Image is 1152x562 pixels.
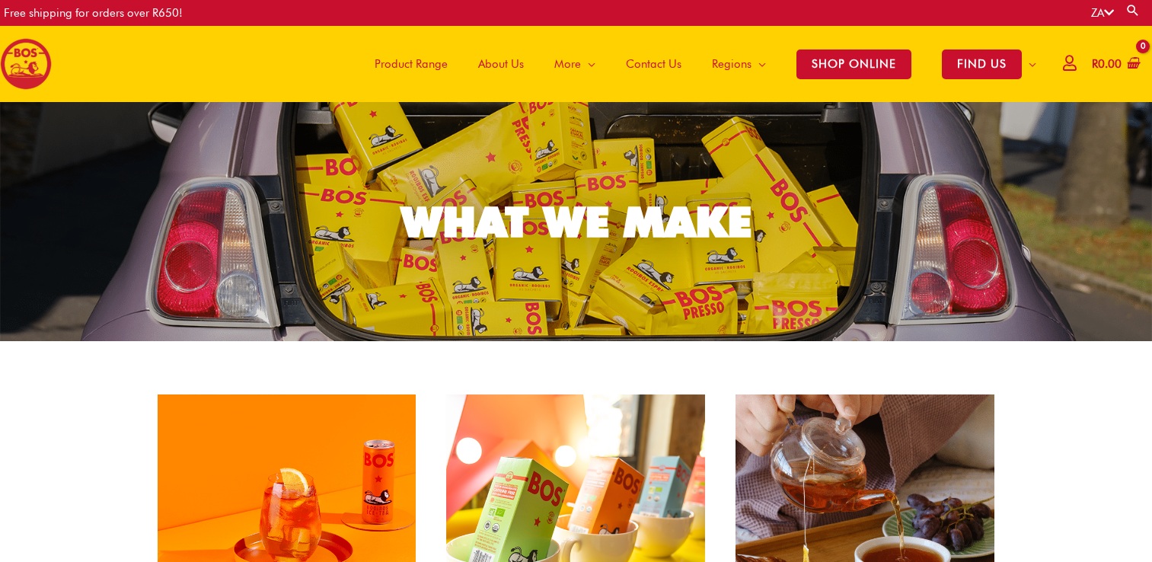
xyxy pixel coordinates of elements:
span: Regions [712,41,752,87]
a: Product Range [359,26,463,102]
span: SHOP ONLINE [796,49,911,79]
span: FIND US [942,49,1022,79]
span: Product Range [375,41,448,87]
span: More [554,41,581,87]
a: ZA [1091,6,1114,20]
a: Contact Us [611,26,697,102]
span: About Us [478,41,524,87]
nav: Site Navigation [348,26,1051,102]
a: About Us [463,26,539,102]
a: SHOP ONLINE [781,26,927,102]
span: R [1092,57,1098,71]
a: Search button [1125,3,1141,18]
a: View Shopping Cart, empty [1089,47,1141,81]
div: WHAT WE MAKE [401,201,752,243]
a: More [539,26,611,102]
bdi: 0.00 [1092,57,1122,71]
a: Regions [697,26,781,102]
span: Contact Us [626,41,681,87]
